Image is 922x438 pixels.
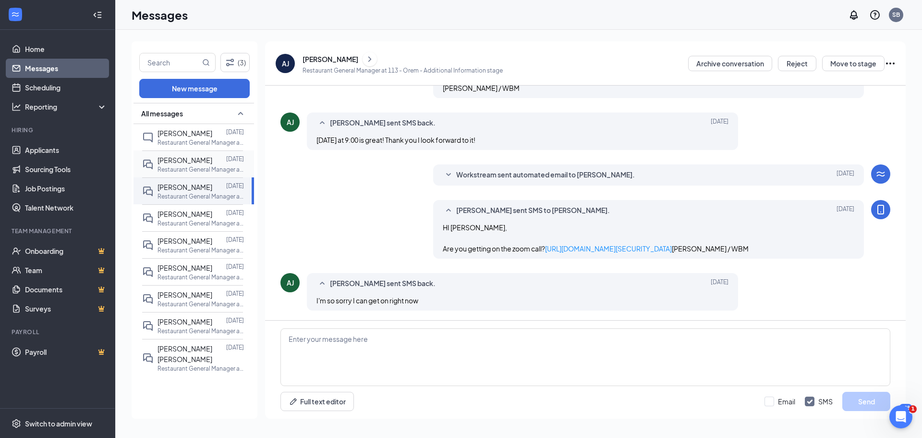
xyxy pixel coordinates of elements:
[25,59,107,78] a: Messages
[282,59,289,68] div: AJ
[158,156,212,164] span: [PERSON_NAME]
[158,138,244,147] p: Restaurant General Manager at 113 - Orem
[837,169,854,181] span: [DATE]
[226,343,244,351] p: [DATE]
[142,293,154,305] svg: DoubleChat
[885,58,896,69] svg: Ellipses
[889,405,912,428] iframe: Intercom live chat
[226,263,244,271] p: [DATE]
[25,280,107,299] a: DocumentsCrown
[12,419,21,428] svg: Settings
[365,53,375,65] svg: ChevronRight
[25,179,107,198] a: Job Postings
[226,128,244,136] p: [DATE]
[25,140,107,160] a: Applicants
[456,169,635,181] span: Workstream sent automated email to [PERSON_NAME].
[711,117,728,129] span: [DATE]
[909,405,917,413] span: 1
[226,236,244,244] p: [DATE]
[158,210,212,218] span: [PERSON_NAME]
[822,56,885,71] button: Move to stage
[158,317,212,326] span: [PERSON_NAME]
[456,205,610,216] span: [PERSON_NAME] sent SMS to [PERSON_NAME].
[158,364,244,373] p: Restaurant General Manager at 113 - Orem
[25,261,107,280] a: TeamCrown
[132,7,188,23] h1: Messages
[25,299,107,318] a: SurveysCrown
[869,9,881,21] svg: QuestionInfo
[303,54,358,64] div: [PERSON_NAME]
[158,327,244,335] p: Restaurant General Manager at 113 - Orem
[892,11,900,19] div: SB
[235,108,246,119] svg: SmallChevronUp
[280,392,354,411] button: Full text editorPen
[837,205,854,216] span: [DATE]
[842,392,890,411] button: Send
[303,66,503,75] p: Restaurant General Manager at 113 - Orem - Additional Information stage
[25,102,108,112] div: Reporting
[142,186,154,197] svg: DoubleChat
[25,419,92,428] div: Switch to admin view
[140,53,200,72] input: Search
[12,102,21,112] svg: Analysis
[93,10,102,20] svg: Collapse
[226,289,244,298] p: [DATE]
[141,109,183,118] span: All messages
[226,316,244,325] p: [DATE]
[12,328,105,336] div: Payroll
[158,165,244,174] p: Restaurant General Manager at 113 - Orem
[778,56,816,71] button: Reject
[158,300,244,308] p: Restaurant General Manager at 113 - Orem
[875,168,886,180] svg: WorkstreamLogo
[443,169,454,181] svg: SmallChevronDown
[226,155,244,163] p: [DATE]
[158,183,212,191] span: [PERSON_NAME]
[12,227,105,235] div: Team Management
[848,9,860,21] svg: Notifications
[142,320,154,332] svg: DoubleChat
[25,160,107,179] a: Sourcing Tools
[226,182,244,190] p: [DATE]
[142,266,154,278] svg: DoubleChat
[158,246,244,254] p: Restaurant General Manager at 113 - Orem
[220,53,250,72] button: Filter (3)
[330,117,436,129] span: [PERSON_NAME] sent SMS back.
[142,213,154,224] svg: DoubleChat
[158,237,212,245] span: [PERSON_NAME]
[363,52,377,66] button: ChevronRight
[316,278,328,289] svg: SmallChevronUp
[316,296,418,305] span: I'm so sorry I can get on right now
[202,59,210,66] svg: MagnifyingGlass
[25,39,107,59] a: Home
[139,79,250,98] button: New message
[443,205,454,216] svg: SmallChevronUp
[142,132,154,143] svg: ChatInactive
[25,198,107,217] a: Talent Network
[142,159,154,170] svg: DoubleChat
[287,117,294,127] div: AJ
[224,57,236,68] svg: Filter
[158,219,244,227] p: Restaurant General Manager at 113 - Orem
[158,344,212,363] span: [PERSON_NAME] [PERSON_NAME]
[158,273,244,281] p: Restaurant General Manager at 113 - Orem
[287,278,294,288] div: AJ
[25,241,107,261] a: OnboardingCrown
[289,397,298,406] svg: Pen
[330,278,436,289] span: [PERSON_NAME] sent SMS back.
[158,263,212,272] span: [PERSON_NAME]
[688,56,772,71] button: Archive conversation
[12,126,105,134] div: Hiring
[545,244,672,253] a: [URL][DOMAIN_NAME][SECURITY_DATA]
[226,209,244,217] p: [DATE]
[25,342,107,362] a: PayrollCrown
[711,278,728,289] span: [DATE]
[875,204,886,215] svg: MobileSms
[25,78,107,97] a: Scheduling
[158,192,244,200] p: Restaurant General Manager at 113 - Orem
[316,117,328,129] svg: SmallChevronUp
[316,136,475,144] span: [DATE] at 9:00 is great! Thank you I look forward to it!
[158,290,212,299] span: [PERSON_NAME]
[142,239,154,251] svg: DoubleChat
[158,129,212,138] span: [PERSON_NAME]
[443,223,749,253] span: HI [PERSON_NAME], Are you getting on the zoom call? [PERSON_NAME] / WBM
